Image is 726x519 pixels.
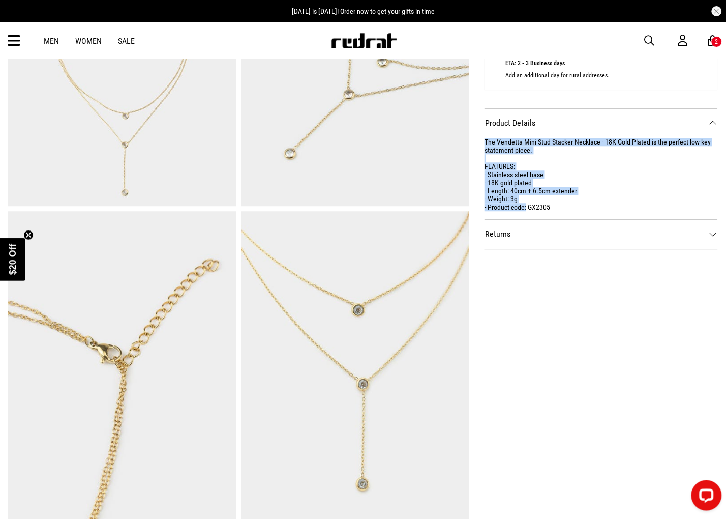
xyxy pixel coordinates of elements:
span: $20 Off [8,244,18,275]
span: [DATE] is [DATE]! Order now to get your gifts in time [292,7,435,15]
div: The Vendetta Mini Stud Stacker Necklace - 18K Gold Plated is the perfect low-key statement piece.... [485,138,718,211]
a: Women [75,36,102,46]
button: Close teaser [23,230,34,240]
a: 2 [708,36,718,46]
a: Sale [118,36,135,46]
dt: Product Details [485,108,718,138]
dt: Returns [485,219,718,249]
img: Redrat logo [330,33,398,48]
a: Men [44,36,59,46]
iframe: LiveChat chat widget [683,476,726,519]
div: 2 [715,38,718,45]
p: ETA: 2 - 3 Business days Add an additional day for rural addresses. [505,57,709,81]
